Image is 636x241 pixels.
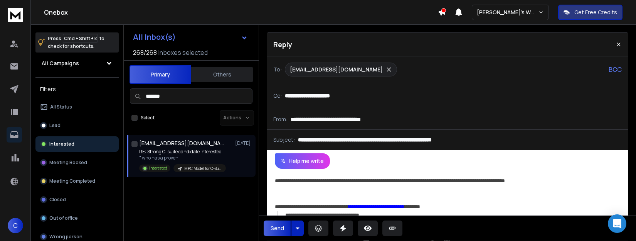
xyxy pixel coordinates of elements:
p: Interested [49,141,74,147]
h3: Filters [35,84,119,95]
button: All Inbox(s) [127,29,254,45]
p: Press to check for shortcuts. [48,35,104,50]
p: All Status [50,104,72,110]
button: Meeting Booked [35,155,119,170]
p: RE: Strong C-suite candidate interested [139,149,226,155]
button: Closed [35,192,119,207]
button: Get Free Credits [558,5,623,20]
p: [DATE] [235,140,252,146]
button: Interested [35,136,119,152]
h1: [EMAIL_ADDRESS][DOMAIN_NAME] [139,139,224,147]
button: All Status [35,99,119,115]
button: C [8,218,23,233]
button: Send [264,221,291,236]
p: Lead [49,122,61,129]
p: Get Free Credits [574,8,617,16]
img: logo [8,8,23,22]
p: From: [273,115,288,123]
button: All Campaigns [35,56,119,71]
p: " who has a proven [139,155,226,161]
button: Out of office [35,210,119,226]
h1: Onebox [44,8,438,17]
p: Interested [149,165,167,171]
div: Open Intercom Messenger [608,214,626,233]
p: Meeting Completed [49,178,95,184]
button: Others [191,66,253,83]
p: [PERSON_NAME]'s Workspace [477,8,538,16]
button: Meeting Completed [35,173,119,189]
p: Closed [49,197,66,203]
p: BCC [609,65,622,74]
h1: All Campaigns [42,59,79,67]
button: Lead [35,118,119,133]
p: Cc: [273,92,282,100]
p: Out of office [49,215,78,221]
h1: All Inbox(s) [133,33,176,41]
p: Meeting Booked [49,160,87,166]
p: Wrong person [49,234,82,240]
p: To: [273,66,282,73]
p: Subject: [273,136,295,144]
p: [EMAIL_ADDRESS][DOMAIN_NAME] [290,66,383,73]
label: Select [141,115,155,121]
button: Help me write [275,153,330,169]
p: MPC Model for C-Suite Leads [184,166,221,171]
p: Reply [273,39,292,50]
button: Primary [130,65,191,84]
h3: Inboxes selected [158,48,208,57]
span: 268 / 268 [133,48,157,57]
span: Cmd + Shift + k [63,34,98,43]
